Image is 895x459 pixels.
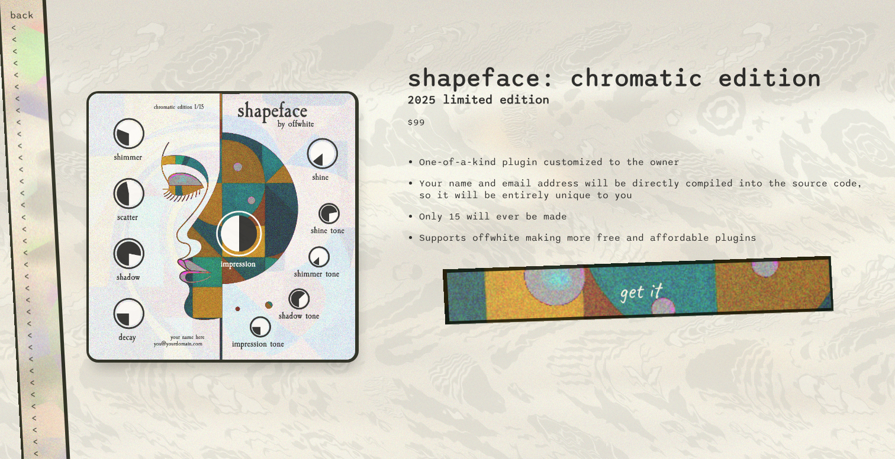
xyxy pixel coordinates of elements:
[23,258,47,270] div: <
[14,80,38,92] div: <
[24,282,49,293] div: <
[20,211,44,222] div: <
[419,177,881,201] li: Your name and email address will be directly compiled into the source code, so it will be entirel...
[10,9,34,21] div: back
[27,341,51,353] div: <
[31,424,56,435] div: <
[33,447,57,459] div: <
[24,270,48,282] div: <
[26,317,50,329] div: <
[18,175,43,187] div: <
[25,305,50,317] div: <
[419,232,881,244] li: Supports offwhite making more free and affordable plugins
[18,163,42,175] div: <
[20,199,44,211] div: <
[16,128,40,140] div: <
[407,117,822,128] p: $99
[12,45,36,57] div: <
[28,353,52,364] div: <
[30,388,54,400] div: <
[29,376,53,388] div: <
[25,293,49,305] div: <
[17,140,41,151] div: <
[15,116,40,128] div: <
[407,23,822,93] h2: shapeface: chromatic edition
[27,329,51,341] div: <
[86,91,359,363] img: collectors
[21,234,46,246] div: <
[22,246,46,258] div: <
[30,400,54,412] div: <
[407,93,822,107] h3: 2025 limited edition
[419,211,881,222] li: Only 15 will ever be made
[11,21,35,33] div: <
[11,33,36,45] div: <
[419,156,881,168] li: One-of-a-kind plugin customized to the owner
[12,57,37,69] div: <
[14,92,38,104] div: <
[13,69,37,80] div: <
[31,412,55,424] div: <
[19,187,43,199] div: <
[15,104,39,116] div: <
[21,222,45,234] div: <
[32,435,56,447] div: <
[443,256,834,325] a: get it
[28,364,53,376] div: <
[17,151,41,163] div: <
